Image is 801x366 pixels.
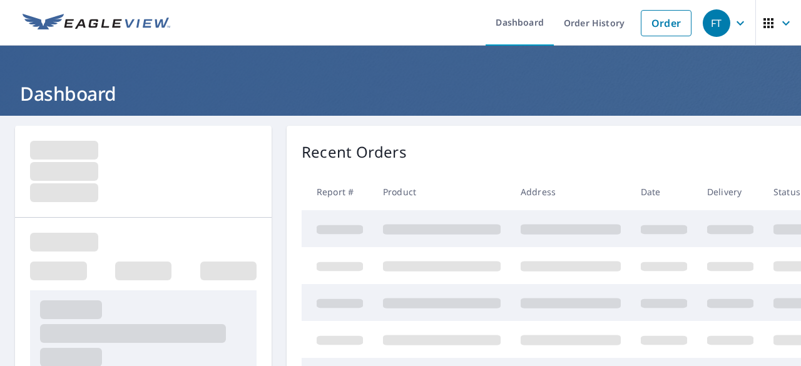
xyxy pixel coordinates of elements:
[697,173,763,210] th: Delivery
[15,81,786,106] h1: Dashboard
[23,14,170,33] img: EV Logo
[511,173,631,210] th: Address
[641,10,691,36] a: Order
[373,173,511,210] th: Product
[631,173,697,210] th: Date
[703,9,730,37] div: FT
[302,173,373,210] th: Report #
[302,141,407,163] p: Recent Orders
